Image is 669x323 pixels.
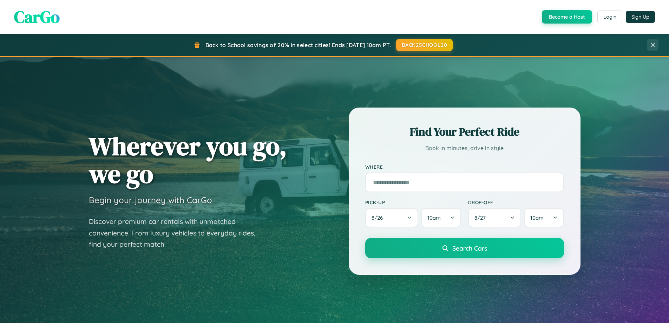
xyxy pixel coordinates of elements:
p: Discover premium car rentals with unmatched convenience. From luxury vehicles to everyday rides, ... [89,216,264,250]
span: 8 / 26 [372,214,386,221]
button: 10am [421,208,461,227]
span: 10am [530,214,544,221]
span: CarGo [14,5,60,28]
button: BACK2SCHOOL20 [396,39,453,51]
button: 8/26 [365,208,419,227]
label: Where [365,164,564,170]
button: 10am [524,208,564,227]
h2: Find Your Perfect Ride [365,124,564,140]
button: Sign Up [626,11,655,23]
span: Search Cars [452,244,487,252]
label: Pick-up [365,199,461,205]
h1: Wherever you go, we go [89,132,287,188]
button: 8/27 [468,208,522,227]
button: Login [597,11,622,23]
button: Become a Host [542,10,592,24]
h3: Begin your journey with CarGo [89,195,212,205]
button: Search Cars [365,238,564,258]
label: Drop-off [468,199,564,205]
span: 8 / 27 [474,214,489,221]
p: Book in minutes, drive in style [365,143,564,153]
span: Back to School savings of 20% in select cities! Ends [DATE] 10am PT. [205,41,391,49]
span: 10am [427,214,441,221]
